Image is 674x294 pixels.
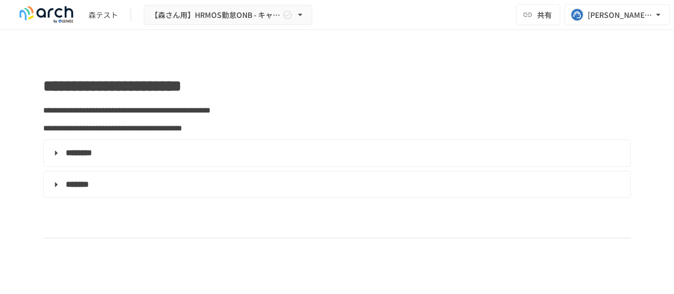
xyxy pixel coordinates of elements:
[88,9,118,21] div: 森テスト
[144,5,312,25] button: 【森さん用】HRMOS勤怠ONB - キャッチアップ
[537,9,552,21] span: 共有
[588,8,653,22] div: [PERSON_NAME][EMAIL_ADDRESS][DOMAIN_NAME]
[13,6,80,23] img: logo-default@2x-9cf2c760.svg
[151,8,280,22] span: 【森さん用】HRMOS勤怠ONB - キャッチアップ
[516,4,560,25] button: 共有
[564,4,670,25] button: [PERSON_NAME][EMAIL_ADDRESS][DOMAIN_NAME]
